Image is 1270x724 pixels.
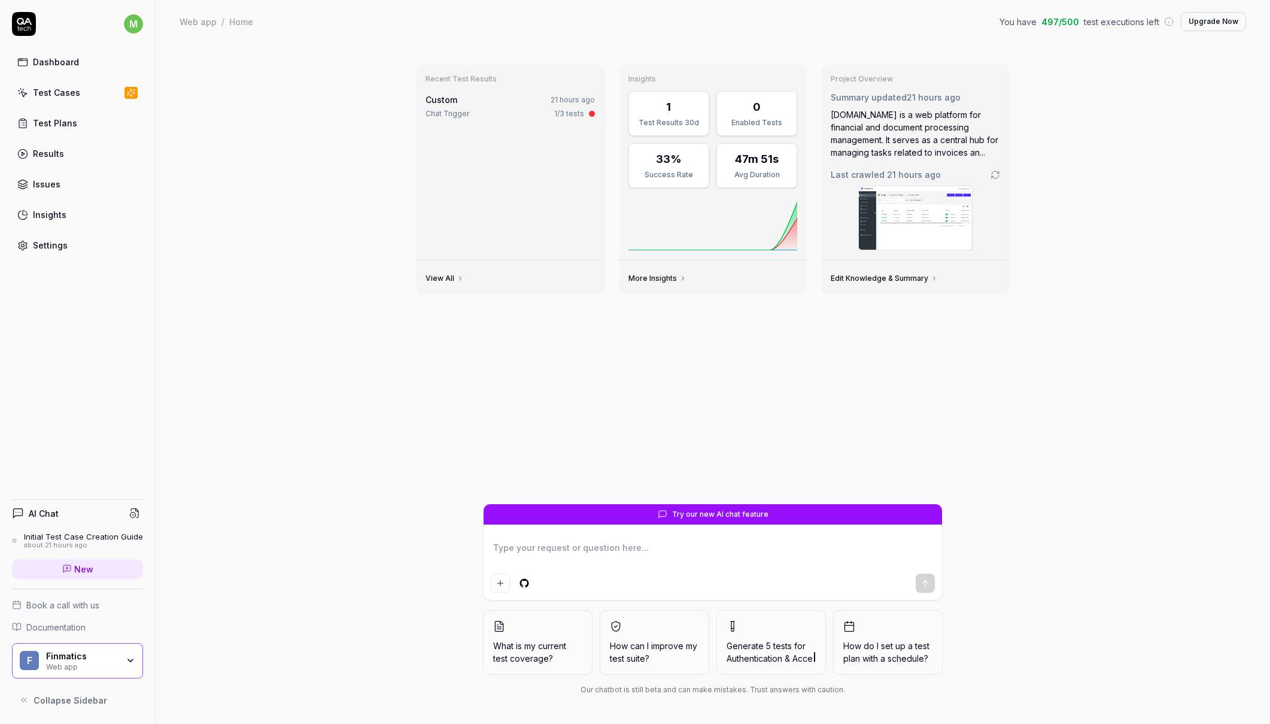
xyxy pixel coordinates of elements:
[33,56,79,68] div: Dashboard
[124,12,143,36] button: m
[483,610,593,675] button: What is my current test coverage?
[229,16,253,28] div: Home
[656,151,682,167] div: 33%
[1084,16,1159,28] span: test executions left
[426,74,595,84] h3: Recent Test Results
[24,541,143,550] div: about 21 hours ago
[1181,12,1246,31] button: Upgrade Now
[724,169,789,180] div: Avg Duration
[672,509,768,520] span: Try our new AI chat feature
[12,203,143,226] a: Insights
[491,574,510,593] button: Add attachment
[33,178,60,190] div: Issues
[636,169,701,180] div: Success Rate
[735,151,779,167] div: 47m 51s
[666,99,671,115] div: 1
[426,108,469,119] div: Chat Trigger
[843,640,932,665] span: How do I set up a test plan with a schedule?
[12,172,143,196] a: Issues
[907,92,961,102] time: 21 hours ago
[716,610,826,675] button: Generate 5 tests forAuthentication & Acce
[628,74,798,84] h3: Insights
[1041,16,1079,28] span: 497 / 500
[33,86,80,99] div: Test Cases
[554,108,584,119] div: 1/3 tests
[999,16,1037,28] span: You have
[12,599,143,611] a: Book a call with us
[33,239,68,252] div: Settings
[426,95,457,105] span: Custom
[33,208,66,221] div: Insights
[628,274,686,283] a: More Insights
[33,117,77,129] div: Test Plans
[12,81,143,104] a: Test Cases
[12,688,143,712] button: Collapse Sidebar
[887,169,941,180] time: 21 hours ago
[610,640,699,665] span: How can I improve my test suite?
[12,643,143,679] button: FFinmaticsWeb app
[831,74,1000,84] h3: Project Overview
[46,661,118,671] div: Web app
[12,532,143,550] a: Initial Test Case Creation Guideabout 21 hours ago
[833,610,943,675] button: How do I set up a test plan with a schedule?
[859,186,973,250] img: Screenshot
[423,91,597,122] a: Custom21 hours agoChat Trigger1/3 tests
[29,507,59,520] h4: AI Chat
[727,640,816,665] span: Generate 5 tests for
[180,16,217,28] div: Web app
[483,684,943,695] div: Our chatbot is still beta and can make mistakes. Trust answers with caution.
[600,610,709,675] button: How can I improve my test suite?
[724,117,789,128] div: Enabled Tests
[831,274,938,283] a: Edit Knowledge & Summary
[12,111,143,135] a: Test Plans
[33,147,64,160] div: Results
[74,563,93,575] span: New
[221,16,224,28] div: /
[46,651,118,662] div: Finmatics
[12,234,143,257] a: Settings
[753,99,761,115] div: 0
[24,532,143,541] div: Initial Test Case Creation Guide
[831,168,941,181] span: Last crawled
[831,92,907,102] span: Summary updated
[426,274,464,283] a: View All
[831,108,1000,159] div: [DOMAIN_NAME] is a web platform for financial and document processing management. It serves as a ...
[12,50,143,74] a: Dashboard
[12,142,143,165] a: Results
[991,170,1000,180] a: Go to crawling settings
[727,653,813,664] span: Authentication & Acce
[493,640,582,665] span: What is my current test coverage?
[551,95,595,104] time: 21 hours ago
[26,599,99,611] span: Book a call with us
[20,651,39,670] span: F
[636,117,701,128] div: Test Results 30d
[26,621,86,634] span: Documentation
[12,559,143,579] a: New
[124,14,143,34] span: m
[12,621,143,634] a: Documentation
[34,694,107,707] span: Collapse Sidebar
